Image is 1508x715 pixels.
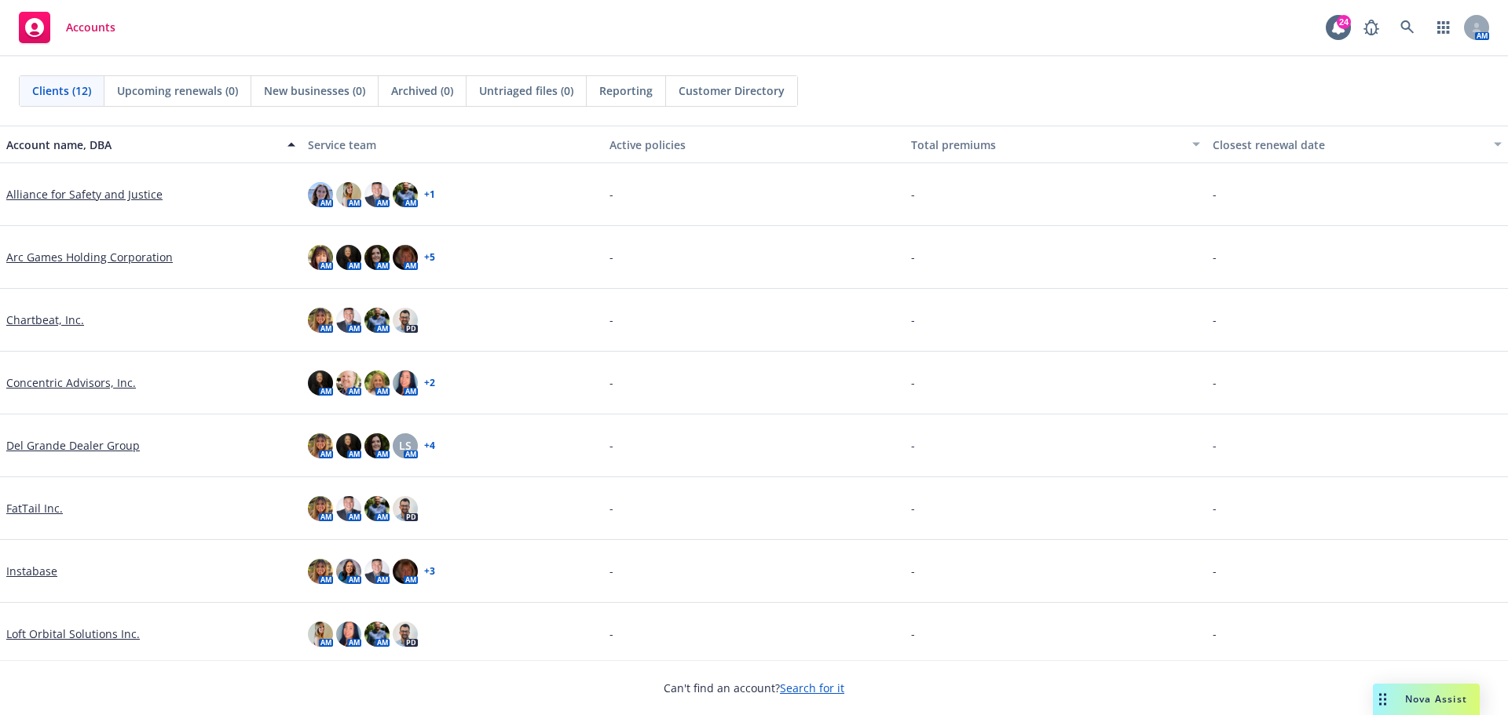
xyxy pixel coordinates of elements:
[1213,374,1217,391] span: -
[1337,15,1351,29] div: 24
[6,312,84,328] a: Chartbeat, Inc.
[308,245,333,270] img: photo
[336,433,361,458] img: photo
[302,126,603,163] button: Service team
[399,437,412,454] span: LS
[393,496,418,521] img: photo
[308,370,333,396] img: photo
[911,437,915,454] span: -
[6,137,278,153] div: Account name, DBA
[609,500,613,516] span: -
[424,253,435,262] a: + 5
[1405,692,1467,706] span: Nova Assist
[264,82,365,99] span: New businesses (0)
[911,137,1183,153] div: Total premiums
[609,563,613,579] span: -
[424,378,435,388] a: + 2
[393,559,418,584] img: photo
[364,182,390,207] img: photo
[599,82,653,99] span: Reporting
[6,500,63,516] a: FatTail Inc.
[603,126,905,163] button: Active policies
[6,249,173,265] a: Arc Games Holding Corporation
[32,82,91,99] span: Clients (12)
[911,186,915,202] span: -
[609,137,899,153] div: Active policies
[1213,500,1217,516] span: -
[1206,126,1508,163] button: Closest renewal date
[911,312,915,328] span: -
[479,82,573,99] span: Untriaged files (0)
[66,21,115,34] span: Accounts
[1213,437,1217,454] span: -
[364,559,390,584] img: photo
[911,626,915,642] span: -
[336,559,361,584] img: photo
[1392,12,1423,43] a: Search
[308,622,333,647] img: photo
[780,680,844,695] a: Search for it
[609,437,613,454] span: -
[679,82,785,99] span: Customer Directory
[1213,186,1217,202] span: -
[1213,137,1484,153] div: Closest renewal date
[1373,684,1480,715] button: Nova Assist
[393,622,418,647] img: photo
[1213,312,1217,328] span: -
[336,182,361,207] img: photo
[336,622,361,647] img: photo
[1213,249,1217,265] span: -
[609,374,613,391] span: -
[393,370,418,396] img: photo
[6,437,140,454] a: Del Grande Dealer Group
[364,622,390,647] img: photo
[336,245,361,270] img: photo
[6,374,136,391] a: Concentric Advisors, Inc.
[905,126,1206,163] button: Total premiums
[6,563,57,579] a: Instabase
[117,82,238,99] span: Upcoming renewals (0)
[609,626,613,642] span: -
[13,5,122,49] a: Accounts
[391,82,453,99] span: Archived (0)
[424,441,435,451] a: + 4
[336,308,361,333] img: photo
[308,433,333,458] img: photo
[664,680,844,696] span: Can't find an account?
[1356,12,1387,43] a: Report a Bug
[364,496,390,521] img: photo
[609,249,613,265] span: -
[364,370,390,396] img: photo
[336,496,361,521] img: photo
[336,370,361,396] img: photo
[308,182,333,207] img: photo
[609,312,613,328] span: -
[364,245,390,270] img: photo
[6,186,163,202] a: Alliance for Safety and Justice
[1373,684,1393,715] div: Drag to move
[393,308,418,333] img: photo
[1213,563,1217,579] span: -
[364,308,390,333] img: photo
[393,182,418,207] img: photo
[1213,626,1217,642] span: -
[1428,12,1459,43] a: Switch app
[911,374,915,391] span: -
[424,190,435,199] a: + 1
[609,186,613,202] span: -
[6,626,140,642] a: Loft Orbital Solutions Inc.
[393,245,418,270] img: photo
[911,500,915,516] span: -
[911,563,915,579] span: -
[424,567,435,576] a: + 3
[308,308,333,333] img: photo
[308,496,333,521] img: photo
[911,249,915,265] span: -
[308,137,597,153] div: Service team
[364,433,390,458] img: photo
[308,559,333,584] img: photo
